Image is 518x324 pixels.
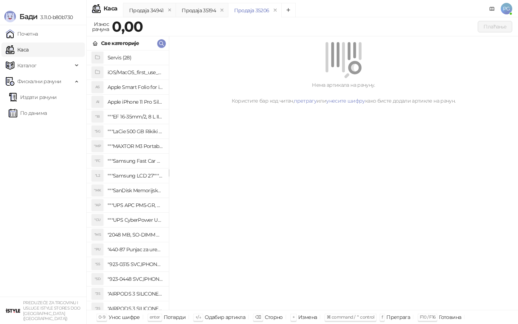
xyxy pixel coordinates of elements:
[292,314,295,320] span: +
[265,312,283,322] div: Сторно
[108,81,163,93] h4: Apple Smart Folio for iPad mini (A17 Pro) - Sage
[108,111,163,122] h4: """EF 16-35mm/2, 8 L III USM"""
[326,98,365,104] a: унесите шифру
[108,199,163,211] h4: """UPS APC PM5-GR, Essential Surge Arrest,5 utic_nica"""
[217,7,227,13] button: remove
[108,258,163,270] h4: "923-0315 SVC,IPHONE 5/5S BATTERY REMOVAL TRAY Držač za iPhone sa kojim se otvara display
[386,312,410,322] div: Претрага
[195,314,201,320] span: ↑/↓
[108,126,163,137] h4: """LaCie 500 GB Rikiki USB 3.0 / Ultra Compact & Resistant aluminum / USB 3.0 / 2.5"""""""
[298,312,317,322] div: Измена
[6,42,28,57] a: Каса
[92,288,103,300] div: "3S
[108,155,163,167] h4: """Samsung Fast Car Charge Adapter, brzi auto punja_, boja crna"""
[17,58,37,73] span: Каталог
[92,96,103,108] div: AI
[9,90,57,104] a: Издати рачуни
[108,229,163,240] h4: "2048 MB, SO-DIMM DDRII, 667 MHz, Napajanje 1,8 0,1 V, Latencija CL5"
[92,170,103,181] div: "L2
[92,229,103,240] div: "MS
[129,6,164,14] div: Продаја 34941
[382,314,383,320] span: f
[23,300,81,321] small: PREDUZEĆE ZA TRGOVINU I USLUGE ISTYLE STORES DOO [GEOGRAPHIC_DATA] ([GEOGRAPHIC_DATA])
[92,214,103,226] div: "CU
[19,12,37,21] span: Бади
[165,7,174,13] button: remove
[271,7,280,13] button: remove
[92,244,103,255] div: "PU
[6,303,20,318] img: 64x64-companyLogo-77b92cf4-9946-4f36-9751-bf7bb5fd2c7d.png
[327,314,374,320] span: ⌘ command / ⌃ control
[92,185,103,196] div: "MK
[9,106,47,120] a: По данима
[92,199,103,211] div: "AP
[108,170,163,181] h4: """Samsung LCD 27"""" C27F390FHUXEN"""
[108,244,163,255] h4: "440-87 Punjac za uredjaje sa micro USB portom 4/1, Stand."
[17,74,61,89] span: Фискални рачуни
[112,18,143,35] strong: 0,00
[4,11,16,22] img: Logo
[92,273,103,285] div: "SD
[108,67,163,78] h4: iOS/MacOS_first_use_assistance (4)
[99,314,105,320] span: 0-9
[478,21,512,32] button: Плаћање
[87,50,169,310] div: grid
[108,52,163,63] h4: Servis (28)
[91,19,110,34] div: Износ рачуна
[92,126,103,137] div: "5G
[92,111,103,122] div: "18
[92,140,103,152] div: "MP
[178,81,509,105] div: Нема артикала на рачуну. Користите бар код читач, или како бисте додали артикле на рачун.
[109,312,140,322] div: Унос шифре
[150,314,160,320] span: enter
[108,140,163,152] h4: """MAXTOR M3 Portable 2TB 2.5"""" crni eksterni hard disk HX-M201TCB/GM"""
[182,6,216,14] div: Продаја 35194
[108,185,163,196] h4: """SanDisk Memorijska kartica 256GB microSDXC sa SD adapterom SDSQXA1-256G-GN6MA - Extreme PLUS, ...
[439,312,461,322] div: Готовина
[108,303,163,314] h4: "AIRPODS 3 SILICONE CASE BLUE"
[234,6,269,14] div: Продаја 35206
[205,312,245,322] div: Одабир артикла
[108,288,163,300] h4: "AIRPODS 3 SILICONE CASE BLACK"
[164,312,186,322] div: Потврди
[420,314,435,320] span: F10 / F16
[486,3,498,14] a: Документација
[104,6,117,12] div: Каса
[255,314,261,320] span: ⌫
[37,14,73,21] span: 3.11.0-b80b730
[92,258,103,270] div: "S5
[101,39,139,47] div: Све категорије
[501,3,512,14] span: PG
[294,98,317,104] a: претрагу
[92,303,103,314] div: "3S
[92,155,103,167] div: "FC
[6,27,38,41] a: Почетна
[92,81,103,93] div: AS
[281,3,296,17] button: Add tab
[108,214,163,226] h4: """UPS CyberPower UT650EG, 650VA/360W , line-int., s_uko, desktop"""
[108,96,163,108] h4: Apple iPhone 11 Pro Silicone Case - Black
[108,273,163,285] h4: "923-0448 SVC,IPHONE,TOURQUE DRIVER KIT .65KGF- CM Šrafciger "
